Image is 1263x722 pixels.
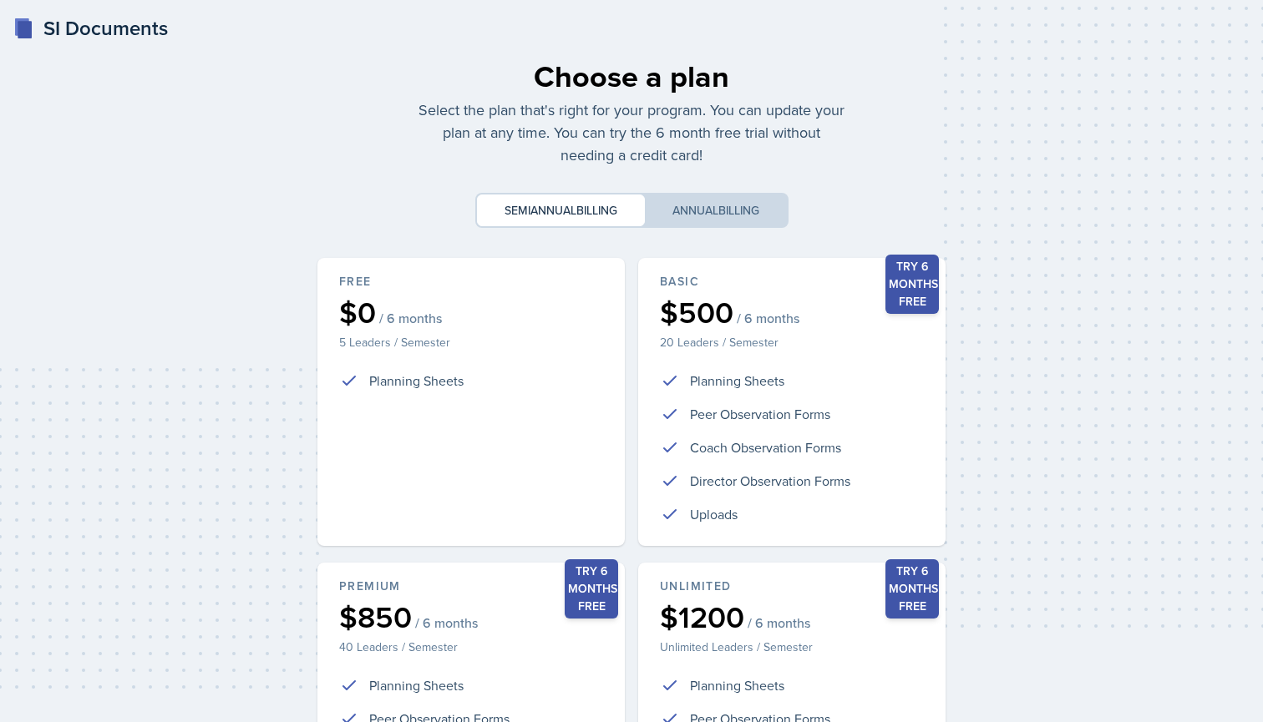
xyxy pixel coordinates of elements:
span: / 6 months [379,310,442,326]
p: Planning Sheets [369,371,464,391]
span: / 6 months [737,310,799,326]
div: Try 6 months free [885,559,939,618]
div: Premium [339,578,603,595]
div: Basic [660,273,924,290]
button: Semiannualbilling [477,194,645,226]
div: $850 [339,602,603,632]
p: Coach Observation Forms [690,437,841,457]
p: Planning Sheets [690,371,784,391]
div: Choose a plan [418,53,845,98]
p: Peer Observation Forms [690,404,830,424]
div: Unlimited [660,578,924,595]
p: Planning Sheets [690,675,784,695]
span: / 6 months [415,614,478,631]
p: Director Observation Forms [690,471,850,491]
p: Planning Sheets [369,675,464,695]
span: / 6 months [748,614,810,631]
a: SI Documents [13,13,168,43]
span: billing [576,202,617,219]
div: $1200 [660,602,924,632]
p: Uploads [690,504,738,524]
div: Try 6 months free [565,559,618,618]
div: Free [339,273,603,290]
div: $0 [339,297,603,327]
p: 5 Leaders / Semester [339,334,603,351]
span: billing [718,202,759,219]
p: Unlimited Leaders / Semester [660,639,924,655]
div: Try 6 months free [885,255,939,314]
p: 20 Leaders / Semester [660,334,924,351]
p: Select the plan that's right for your program. You can update your plan at any time. You can try ... [418,98,845,166]
button: Annualbilling [645,194,787,226]
p: 40 Leaders / Semester [339,639,603,655]
div: $500 [660,297,924,327]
